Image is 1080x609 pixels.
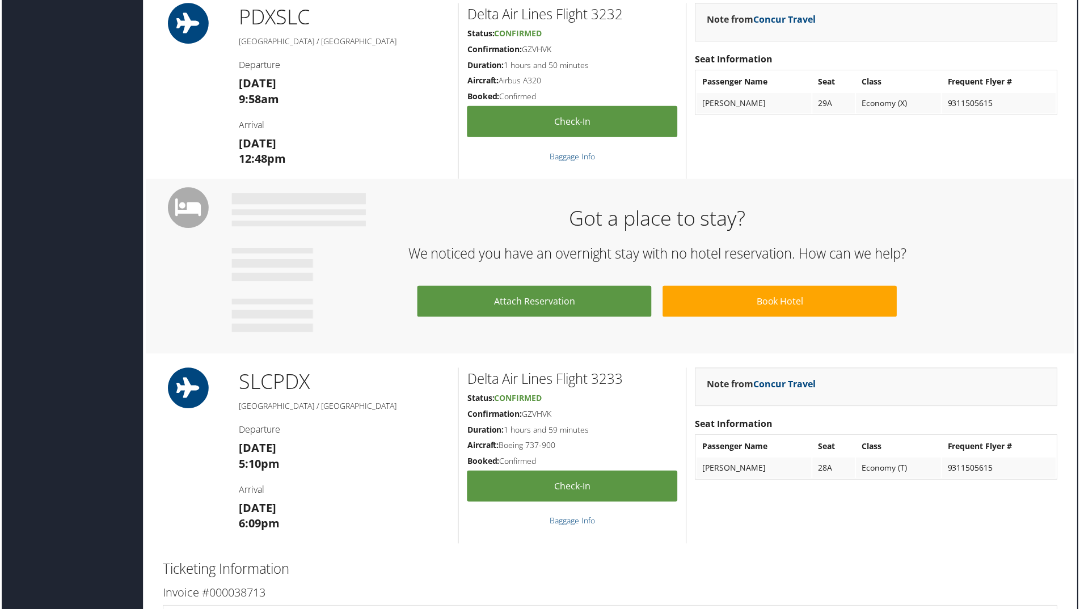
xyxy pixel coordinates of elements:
[943,71,1057,92] th: Frequent Flyer #
[695,53,773,65] strong: Seat Information
[943,93,1057,113] td: 9311505615
[238,119,449,131] h4: Arrival
[663,286,898,318] a: Book Hotel
[813,437,856,458] th: Seat
[494,28,542,39] span: Confirmed
[707,379,816,391] strong: Note from
[550,517,595,527] a: Baggage Info
[238,151,285,167] strong: 12:48pm
[695,418,773,431] strong: Seat Information
[754,379,816,391] a: Concur Travel
[238,457,279,472] strong: 5:10pm
[238,3,449,31] h1: PDX SLC
[550,151,595,162] a: Baggage Info
[238,441,275,456] strong: [DATE]
[467,456,499,467] strong: Booked:
[943,459,1057,479] td: 9311505615
[467,44,522,54] strong: Confirmation:
[467,409,522,420] strong: Confirmation:
[467,472,678,503] a: Check-in
[467,441,678,452] h5: Boeing 737-900
[813,93,856,113] td: 29A
[238,36,449,47] h5: [GEOGRAPHIC_DATA] / [GEOGRAPHIC_DATA]
[238,484,449,497] h4: Arrival
[697,93,812,113] td: [PERSON_NAME]
[697,437,812,458] th: Passenger Name
[467,456,678,468] h5: Confirmed
[238,401,449,413] h5: [GEOGRAPHIC_DATA] / [GEOGRAPHIC_DATA]
[467,75,499,86] strong: Aircraft:
[162,586,1059,602] h3: Invoice #000038713
[238,501,275,517] strong: [DATE]
[754,13,816,26] a: Concur Travel
[494,394,542,404] span: Confirmed
[857,93,942,113] td: Economy (X)
[238,136,275,151] strong: [DATE]
[467,409,678,421] h5: GZVHVK
[943,437,1057,458] th: Frequent Flyer #
[467,44,678,55] h5: GZVHVK
[467,60,678,71] h5: 1 hours and 50 minutes
[239,205,1076,233] h1: Got a place to stay?
[467,5,678,24] h2: Delta Air Lines Flight 3232
[467,370,678,390] h2: Delta Air Lines Flight 3233
[697,459,812,479] td: [PERSON_NAME]
[857,437,942,458] th: Class
[239,244,1076,264] h2: We noticed you have an overnight stay with no hotel reservation. How can we help?
[857,459,942,479] td: Economy (T)
[467,28,494,39] strong: Status:
[857,71,942,92] th: Class
[162,561,1059,580] h2: Ticketing Information
[813,71,856,92] th: Seat
[467,441,499,451] strong: Aircraft:
[238,91,278,107] strong: 9:58am
[238,424,449,437] h4: Departure
[238,369,449,397] h1: SLC PDX
[238,75,275,91] strong: [DATE]
[467,425,678,437] h5: 1 hours and 59 minutes
[238,517,279,532] strong: 6:09pm
[467,106,678,137] a: Check-in
[417,286,652,318] a: Attach Reservation
[238,58,449,71] h4: Departure
[697,71,812,92] th: Passenger Name
[467,91,499,102] strong: Booked:
[467,91,678,102] h5: Confirmed
[467,75,678,86] h5: Airbus A320
[707,13,816,26] strong: Note from
[467,425,504,436] strong: Duration:
[467,394,494,404] strong: Status:
[813,459,856,479] td: 28A
[467,60,504,70] strong: Duration:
